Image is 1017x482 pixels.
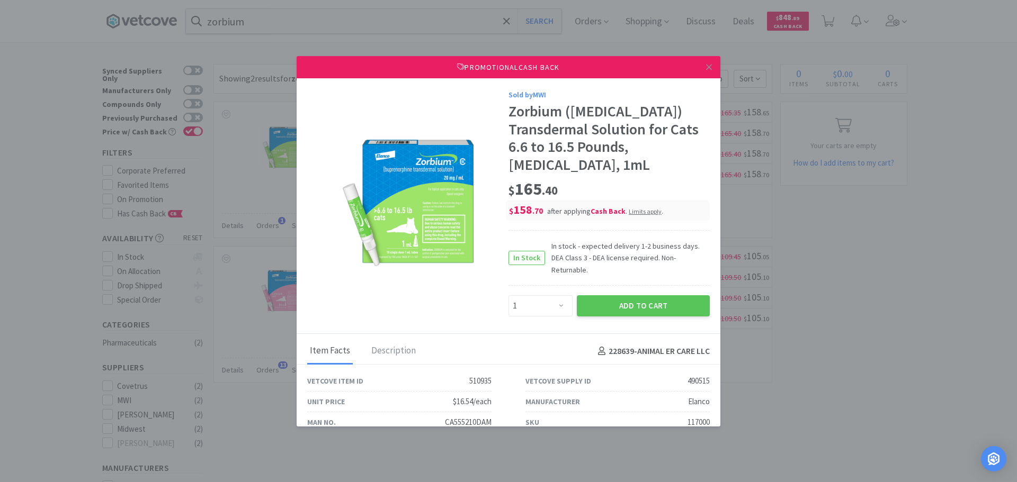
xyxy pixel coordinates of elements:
[509,202,543,217] span: 158
[508,183,515,198] span: $
[688,395,710,408] div: Elanco
[542,183,558,198] span: . 40
[508,89,710,101] div: Sold by MWI
[545,240,710,276] span: In stock - expected delivery 1-2 business days. DEA Class 3 - DEA license required. Non-Returnable.
[509,251,545,265] span: In Stock
[629,206,663,216] div: .
[577,295,710,316] button: Add to Cart
[688,416,710,429] div: 117000
[307,416,336,428] div: Man No.
[688,375,710,387] div: 490515
[469,375,492,387] div: 510935
[307,375,363,387] div: Vetcove Item ID
[532,206,543,216] span: . 70
[594,344,710,358] h4: 228639 - ANIMAL ER CARE LLC
[547,206,663,216] span: after applying .
[525,396,580,407] div: Manufacturer
[307,396,345,407] div: Unit Price
[525,416,539,428] div: SKU
[508,178,558,199] span: 165
[525,375,591,387] div: Vetcove Supply ID
[369,338,418,365] div: Description
[509,206,513,216] span: $
[508,103,710,174] div: Zorbium ([MEDICAL_DATA]) Transdermal Solution for Cats 6.6 to 16.5 Pounds, [MEDICAL_DATA], 1mL
[629,207,662,215] span: Limits apply
[445,416,492,429] div: CA555210DAM
[307,338,353,365] div: Item Facts
[339,134,477,271] img: b684aa6c5e1946ba9247edc9dee1bece_490515.png
[981,446,1006,471] div: Open Intercom Messenger
[453,395,492,408] div: $16.54/each
[591,206,626,216] i: Cash Back
[297,56,720,78] div: Promotional Cash Back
